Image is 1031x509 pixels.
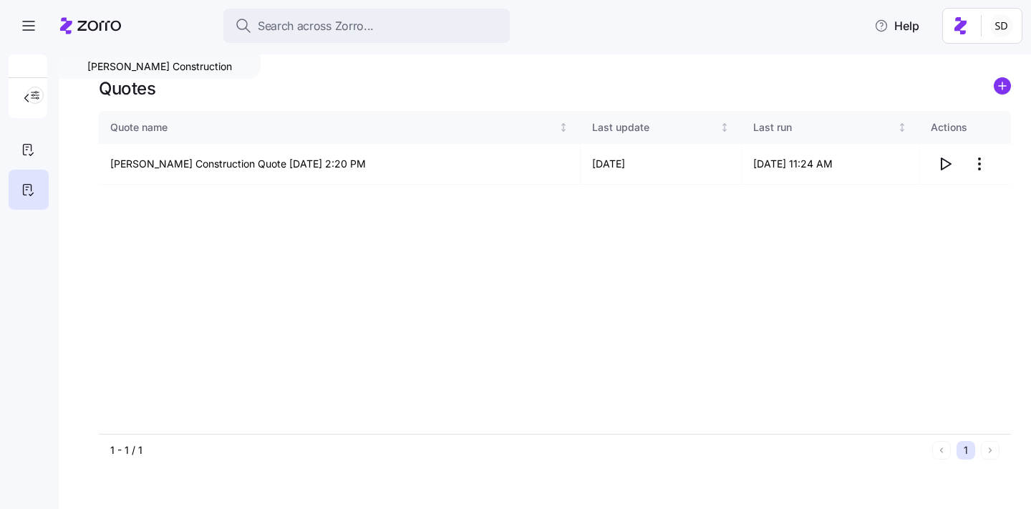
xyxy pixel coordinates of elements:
div: Not sorted [897,122,907,132]
button: Help [863,11,931,40]
th: Quote nameNot sorted [99,111,581,144]
div: Quote name [110,120,556,135]
div: Last run [753,120,895,135]
th: Last runNot sorted [742,111,919,144]
svg: add icon [994,77,1011,94]
div: Actions [931,120,999,135]
button: Search across Zorro... [223,9,510,43]
span: Search across Zorro... [258,17,374,35]
th: Last updateNot sorted [581,111,742,144]
span: Help [874,17,919,34]
button: Previous page [932,441,951,460]
img: 038087f1531ae87852c32fa7be65e69b [990,14,1013,37]
td: [PERSON_NAME] Construction Quote [DATE] 2:20 PM [99,144,581,185]
button: Next page [981,441,999,460]
button: 1 [957,441,975,460]
div: 1 - 1 / 1 [110,443,926,457]
h1: Quotes [99,77,155,100]
a: add icon [994,77,1011,100]
div: Not sorted [558,122,568,132]
td: [DATE] 11:24 AM [742,144,919,185]
td: [DATE] [581,144,742,185]
div: Last update [592,120,717,135]
div: Not sorted [720,122,730,132]
div: [PERSON_NAME] Construction [59,54,261,79]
